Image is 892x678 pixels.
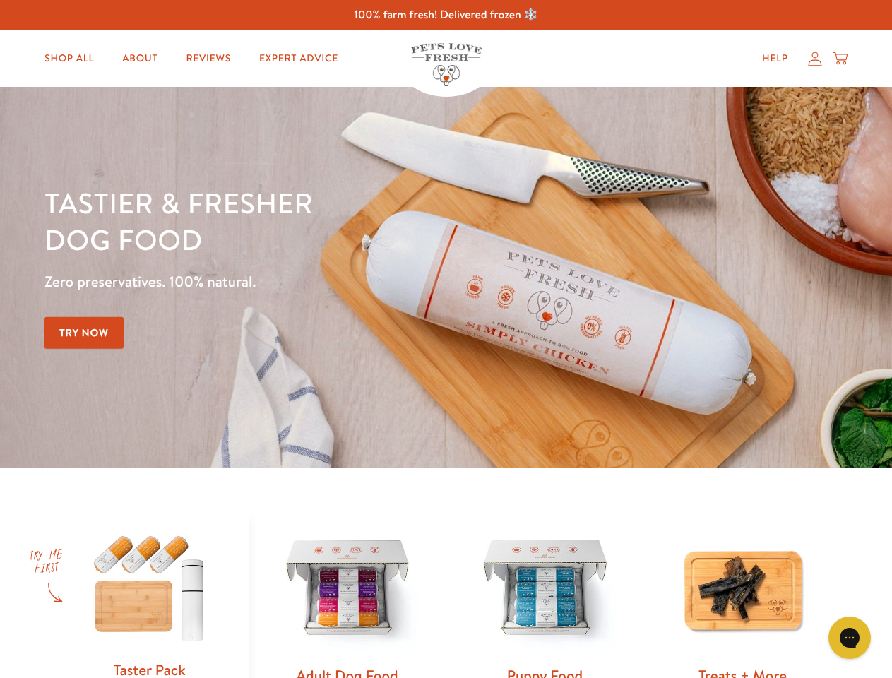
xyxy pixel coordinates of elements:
[33,44,105,73] a: Shop All
[248,44,350,73] a: Expert Advice
[111,44,169,73] a: About
[44,269,580,295] p: Zero preservatives. 100% natural.
[821,612,878,664] iframe: Gorgias live chat messenger
[44,317,124,349] a: Try Now
[411,43,482,86] img: Pets Love Fresh
[751,44,799,73] a: Help
[44,184,580,258] h1: Tastier & fresher dog food
[174,44,242,73] a: Reviews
